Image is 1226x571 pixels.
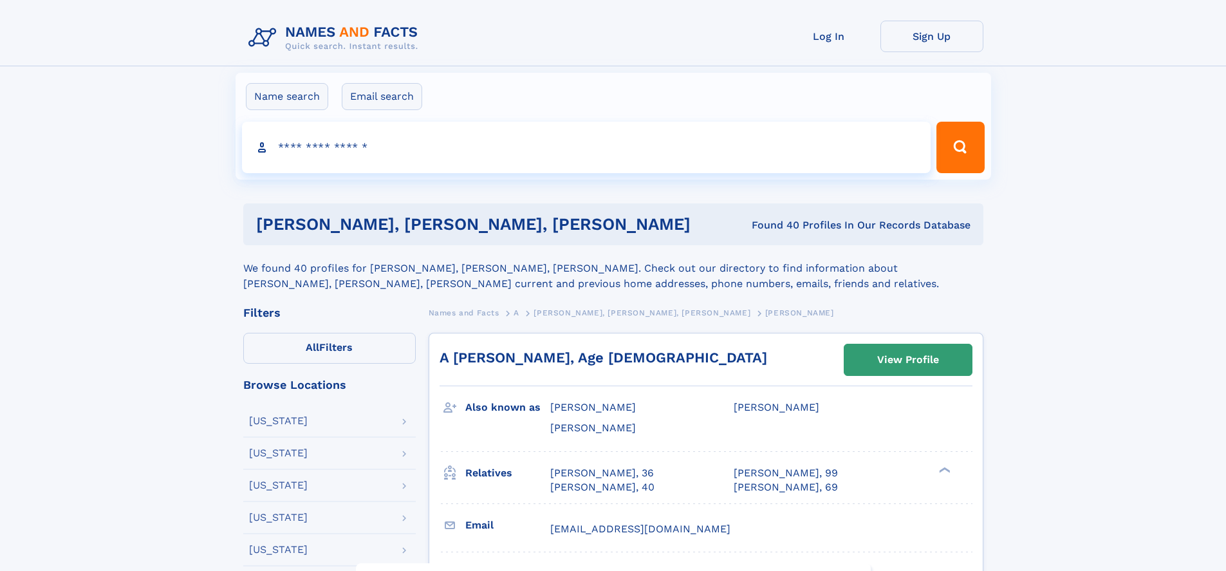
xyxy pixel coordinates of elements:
[429,304,499,321] a: Names and Facts
[734,401,819,413] span: [PERSON_NAME]
[249,545,308,555] div: [US_STATE]
[243,333,416,364] label: Filters
[465,462,550,484] h3: Relatives
[534,308,750,317] span: [PERSON_NAME], [PERSON_NAME], [PERSON_NAME]
[440,350,767,366] a: A [PERSON_NAME], Age [DEMOGRAPHIC_DATA]
[514,308,519,317] span: A
[243,307,416,319] div: Filters
[514,304,519,321] a: A
[465,514,550,536] h3: Email
[243,245,983,292] div: We found 40 profiles for [PERSON_NAME], [PERSON_NAME], [PERSON_NAME]. Check out our directory to ...
[550,480,655,494] a: [PERSON_NAME], 40
[249,448,308,458] div: [US_STATE]
[249,480,308,491] div: [US_STATE]
[534,304,750,321] a: [PERSON_NAME], [PERSON_NAME], [PERSON_NAME]
[242,122,931,173] input: search input
[249,416,308,426] div: [US_STATE]
[246,83,328,110] label: Name search
[342,83,422,110] label: Email search
[306,341,319,353] span: All
[734,480,838,494] a: [PERSON_NAME], 69
[734,466,838,480] a: [PERSON_NAME], 99
[550,466,654,480] a: [PERSON_NAME], 36
[721,218,971,232] div: Found 40 Profiles In Our Records Database
[243,21,429,55] img: Logo Names and Facts
[243,379,416,391] div: Browse Locations
[936,465,951,474] div: ❯
[936,122,984,173] button: Search Button
[256,216,721,232] h1: [PERSON_NAME], [PERSON_NAME], [PERSON_NAME]
[880,21,983,52] a: Sign Up
[777,21,880,52] a: Log In
[550,422,636,434] span: [PERSON_NAME]
[877,345,939,375] div: View Profile
[550,401,636,413] span: [PERSON_NAME]
[249,512,308,523] div: [US_STATE]
[765,308,834,317] span: [PERSON_NAME]
[550,523,730,535] span: [EMAIL_ADDRESS][DOMAIN_NAME]
[844,344,972,375] a: View Profile
[465,397,550,418] h3: Also known as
